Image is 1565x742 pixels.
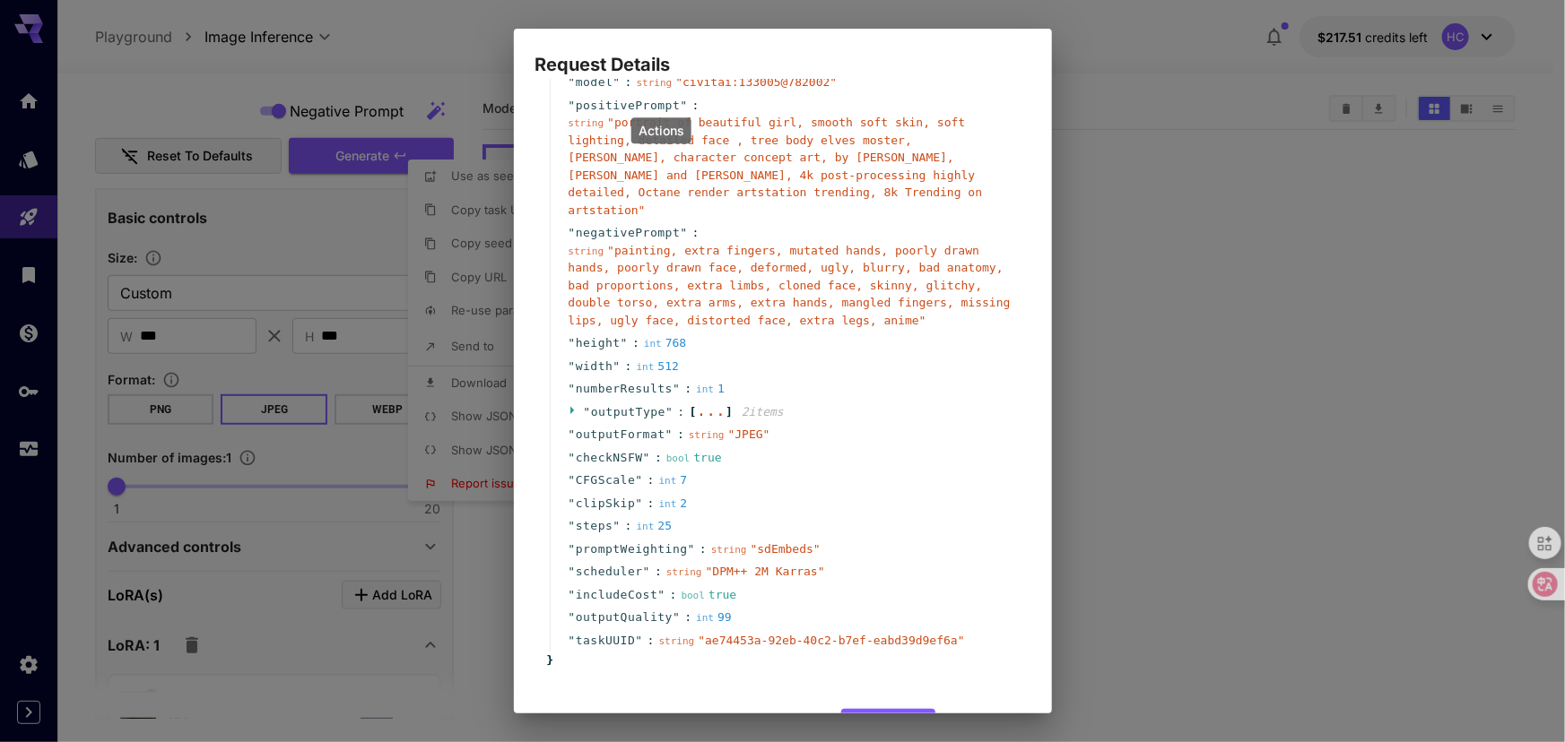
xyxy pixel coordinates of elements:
[644,338,662,349] span: int
[692,224,700,242] span: :
[1475,656,1565,742] div: 聊天小组件
[711,544,747,556] span: string
[635,473,642,487] span: "
[637,361,655,373] span: int
[584,405,591,418] span: "
[666,453,691,464] span: bool
[637,77,673,89] span: string
[569,451,576,464] span: "
[637,358,679,375] div: 512
[631,117,691,143] div: Actions
[682,590,706,601] span: bool
[576,224,681,242] span: negativePrompt
[655,449,662,467] span: :
[576,608,673,626] span: outputQuality
[666,449,722,467] div: true
[659,495,688,513] div: 2
[613,75,620,89] span: "
[657,588,665,601] span: "
[648,632,655,650] span: :
[666,566,702,578] span: string
[697,406,726,415] div: ...
[665,427,673,441] span: "
[569,75,576,89] span: "
[673,610,680,624] span: "
[625,358,632,375] span: :
[688,542,695,556] span: "
[576,563,643,581] span: scheduler
[569,496,576,510] span: "
[576,334,621,352] span: height
[637,521,655,532] span: int
[643,565,650,578] span: "
[625,517,632,535] span: :
[569,588,576,601] span: "
[696,612,714,624] span: int
[576,495,636,513] span: clipSkip
[742,405,784,418] span: 2 item s
[689,429,725,441] span: string
[635,634,642,647] span: "
[1475,656,1565,742] iframe: Chat Widget
[675,75,837,89] span: " civitai:133005@782002 "
[569,244,1011,327] span: " painting, extra fingers, mutated hands, poorly drawn hands, poorly drawn face, deformed, ugly, ...
[680,226,687,239] span: "
[698,634,964,647] span: " ae74453a-92eb-40c2-b7ef-eabd39d9ef6a "
[569,542,576,556] span: "
[576,540,688,558] span: promptWeighting
[514,29,1052,79] h2: Request Details
[569,382,576,395] span: "
[613,519,620,532] span: "
[569,246,604,257] span: string
[569,427,576,441] span: "
[621,336,628,349] span: "
[684,608,691,626] span: :
[576,73,613,91] span: model
[659,475,677,487] span: int
[680,99,687,112] span: "
[625,73,632,91] span: :
[644,334,686,352] div: 768
[659,635,695,647] span: string
[576,632,636,650] span: taskUUID
[576,358,613,375] span: width
[728,427,770,441] span: " JPEG "
[696,380,725,398] div: 1
[673,382,680,395] span: "
[569,473,576,487] span: "
[591,405,665,418] span: outputType
[576,449,643,467] span: checkNSFW
[569,634,576,647] span: "
[544,651,554,669] span: }
[684,380,691,398] span: :
[696,608,732,626] div: 99
[569,610,576,624] span: "
[569,99,576,112] span: "
[576,517,613,535] span: steps
[659,471,688,489] div: 7
[677,403,684,421] span: :
[696,384,714,395] span: int
[569,117,604,129] span: string
[576,426,665,444] span: outputFormat
[576,471,636,489] span: CFGScale
[677,426,684,444] span: :
[655,563,662,581] span: :
[700,540,707,558] span: :
[751,542,821,556] span: " sdEmbeds "
[569,519,576,532] span: "
[569,116,983,217] span: " portrait of beautiful girl, smooth soft skin, soft lighting, detailed face , tree body elves mo...
[576,97,681,115] span: positivePrompt
[569,565,576,578] span: "
[576,586,658,604] span: includeCost
[613,359,620,373] span: "
[726,403,733,421] span: ]
[569,336,576,349] span: "
[670,586,677,604] span: :
[659,498,677,510] span: int
[648,495,655,513] span: :
[632,334,639,352] span: :
[690,403,697,421] span: [
[637,517,673,535] div: 25
[576,380,673,398] span: numberResults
